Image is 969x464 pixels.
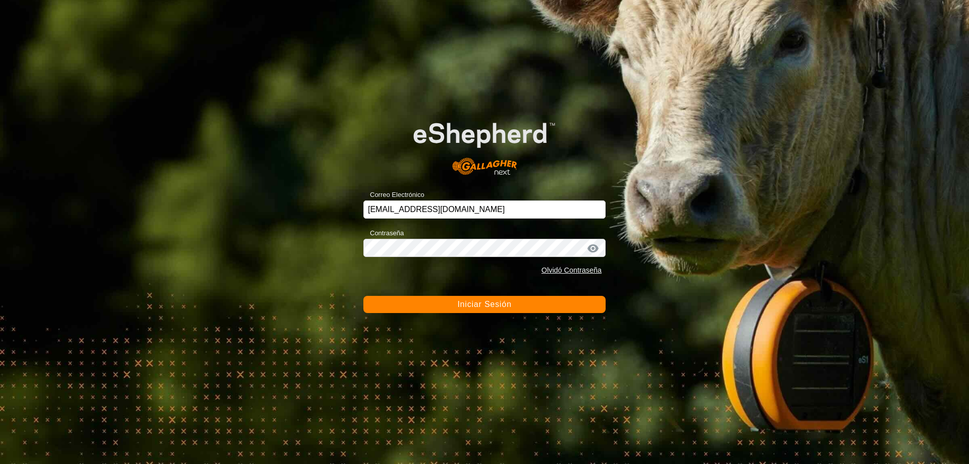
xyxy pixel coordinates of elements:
a: Olvidó Contraseña [542,266,602,274]
input: Correo Electrónico [363,200,606,219]
img: Logo de eShepherd [388,102,581,185]
span: Iniciar Sesión [457,300,511,308]
label: Contraseña [363,228,404,238]
label: Correo Electrónico [363,190,424,200]
button: Iniciar Sesión [363,296,606,313]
